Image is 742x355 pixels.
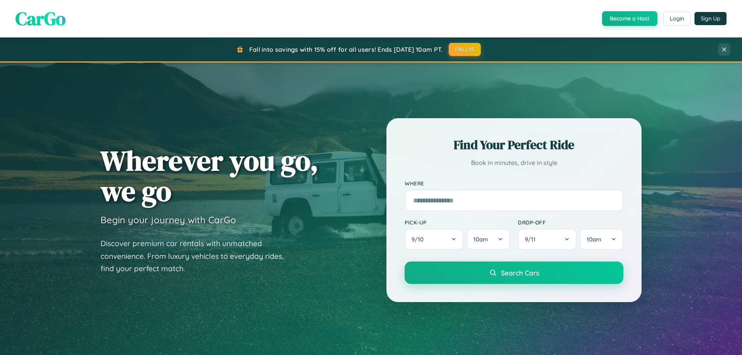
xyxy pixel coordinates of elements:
[412,236,427,243] span: 9 / 10
[405,180,623,187] label: Where
[663,12,691,25] button: Login
[15,6,66,31] span: CarGo
[405,157,623,168] p: Book in minutes, drive in style
[405,219,510,226] label: Pick-up
[473,236,488,243] span: 10am
[100,145,318,206] h1: Wherever you go, we go
[405,262,623,284] button: Search Cars
[501,268,539,277] span: Search Cars
[518,229,577,250] button: 9/11
[602,11,657,26] button: Become a Host
[587,236,601,243] span: 10am
[100,237,294,275] p: Discover premium car rentals with unmatched convenience. From luxury vehicles to everyday rides, ...
[466,229,510,250] button: 10am
[694,12,727,25] button: Sign Up
[405,229,463,250] button: 9/10
[405,136,623,153] h2: Find Your Perfect Ride
[518,219,623,226] label: Drop-off
[249,46,443,53] span: Fall into savings with 15% off for all users! Ends [DATE] 10am PT.
[580,229,623,250] button: 10am
[449,43,481,56] button: FALL15
[100,214,236,226] h3: Begin your journey with CarGo
[525,236,539,243] span: 9 / 11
